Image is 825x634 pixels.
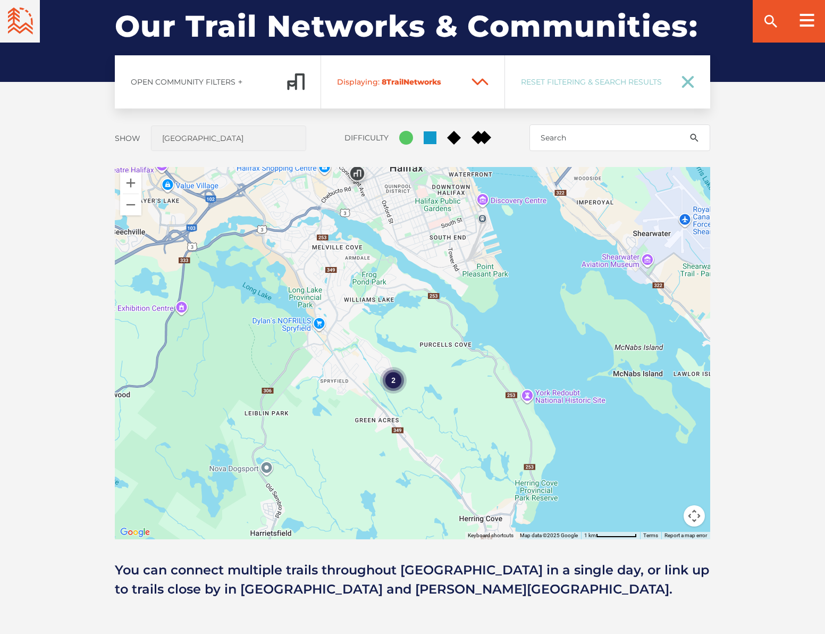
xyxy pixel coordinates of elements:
ion-icon: add [237,78,244,86]
button: search [678,124,710,151]
div: 2 [380,367,407,394]
span: Displaying: [337,77,380,87]
span: Reset Filtering & Search Results [521,77,668,87]
a: Reset Filtering & Search Results [505,55,710,109]
button: Map camera controls [684,505,705,527]
span: Network [403,77,437,87]
input: Search [529,124,710,151]
span: 8 [382,77,386,87]
span: Open Community Filters [131,77,235,87]
button: Map Scale: 1 km per 73 pixels [581,532,640,539]
a: Terms [643,532,658,538]
p: You can connect multiple trails throughout [GEOGRAPHIC_DATA] in a single day, or link up to trail... [115,561,710,599]
label: Show [115,134,140,143]
span: Map data ©2025 Google [520,532,578,538]
button: Zoom out [120,194,141,215]
label: Difficulty [344,133,389,143]
ion-icon: search [689,132,700,143]
span: Trail [337,77,462,87]
img: Google [117,525,153,539]
a: Report a map error [664,532,707,538]
button: Keyboard shortcuts [468,532,513,539]
button: Zoom in [120,172,141,194]
span: s [437,77,441,87]
ion-icon: search [762,13,779,30]
a: Open Community Filtersadd [115,55,321,109]
span: 1 km [584,532,596,538]
a: Open this area in Google Maps (opens a new window) [117,525,153,539]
